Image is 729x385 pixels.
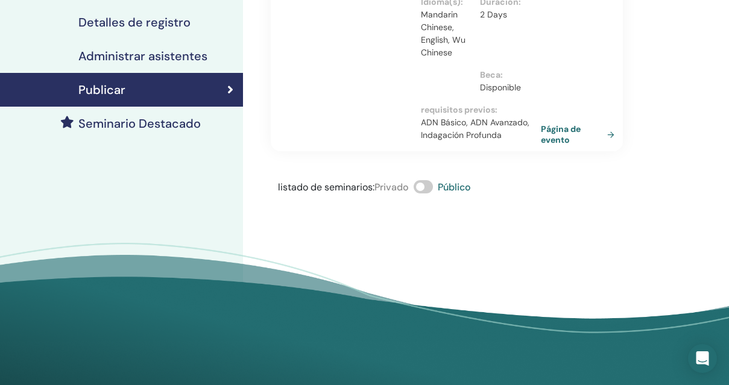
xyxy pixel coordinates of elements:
p: Mandarin Chinese, English, Wu Chinese [421,8,473,59]
h4: Seminario Destacado [78,116,201,131]
p: Disponible [480,81,532,94]
span: listado de seminarios : [278,181,374,193]
p: Beca : [480,69,532,81]
p: 2 Days [480,8,532,21]
span: Privado [374,181,409,193]
h4: Administrar asistentes [78,49,207,63]
p: requisitos previos : [421,104,539,116]
p: ADN Básico, ADN Avanzado, Indagación Profunda [421,116,539,142]
span: Público [438,181,471,193]
h4: Detalles de registro [78,15,191,30]
div: Open Intercom Messenger [688,344,717,373]
h4: Publicar [78,83,125,97]
a: Página de evento [541,124,619,145]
